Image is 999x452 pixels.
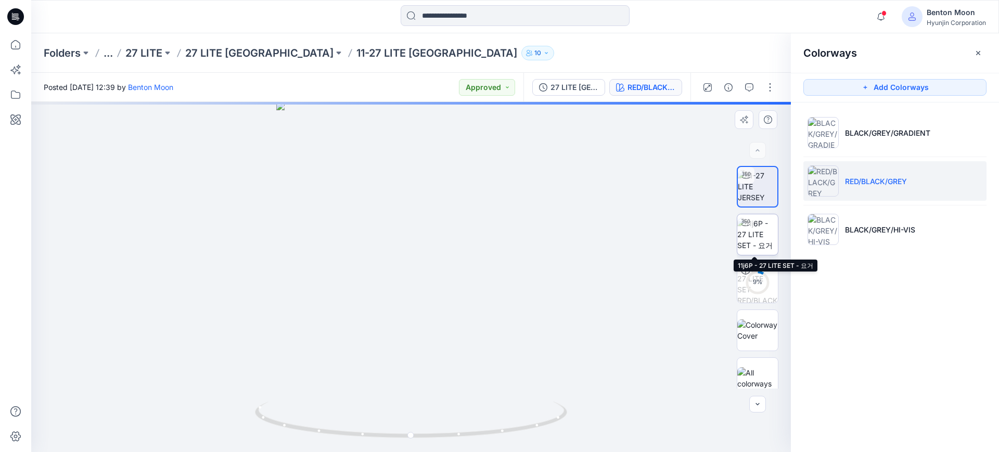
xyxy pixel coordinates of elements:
img: BLACK/GREY/HI-VIS [808,214,839,245]
a: 27 LITE [GEOGRAPHIC_DATA] [185,46,334,60]
button: Add Colorways [803,79,987,96]
img: 11j6P - 27 LITE SET RED/BLACK/GREY [737,262,778,303]
img: RED/BLACK/GREY [808,165,839,197]
img: All colorways [737,367,778,389]
img: BLACK/GREY/GRADIENT [808,117,839,148]
a: 27 LITE [125,46,162,60]
div: 27 LITE JERSEY [550,82,598,93]
h2: Colorways [803,47,857,59]
a: Folders [44,46,81,60]
button: ... [104,46,113,60]
div: 9 % [745,278,770,287]
a: Benton Moon [128,83,173,92]
span: Posted [DATE] 12:39 by [44,82,173,93]
p: 11-27 LITE [GEOGRAPHIC_DATA] [356,46,517,60]
button: 10 [521,46,554,60]
p: BLACK/GREY/HI-VIS [845,224,915,235]
button: 27 LITE [GEOGRAPHIC_DATA] [532,79,605,96]
button: RED/BLACK/GREY [609,79,682,96]
div: RED/BLACK/GREY [627,82,675,93]
div: Benton Moon [927,6,986,19]
button: Details [720,79,737,96]
img: Colorway Cover [737,319,778,341]
div: Hyunjin Corporation [927,19,986,27]
img: 11-27 LITE JERSEY [738,170,777,203]
p: BLACK/GREY/GRADIENT [845,127,930,138]
img: 11j6P - 27 LITE SET - 요거 [737,218,778,251]
svg: avatar [908,12,916,21]
p: 10 [534,47,541,59]
p: RED/BLACK/GREY [845,176,907,187]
